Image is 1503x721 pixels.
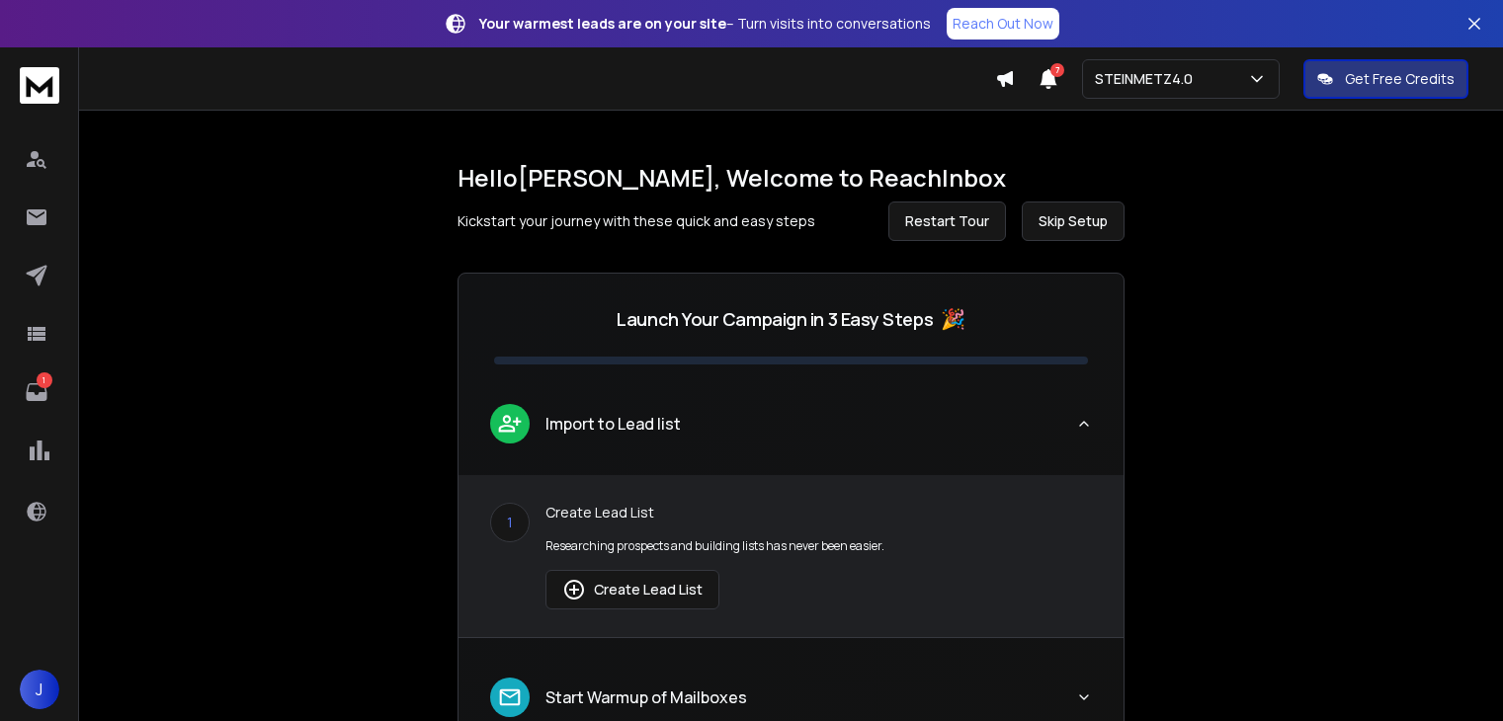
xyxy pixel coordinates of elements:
[17,372,56,412] a: 1
[1050,63,1064,77] span: 7
[562,578,586,601] img: lead
[545,503,1092,522] p: Create Lead List
[20,670,59,709] button: J
[947,8,1059,40] a: Reach Out Now
[545,685,747,709] p: Start Warmup of Mailboxes
[941,305,965,333] span: 🎉
[1022,201,1125,241] button: Skip Setup
[497,684,523,710] img: lead
[1303,59,1468,99] button: Get Free Credits
[545,570,719,609] button: Create Lead List
[617,305,933,333] p: Launch Your Campaign in 3 Easy Steps
[459,388,1124,475] button: leadImport to Lead list
[888,201,1006,241] button: Restart Tour
[1345,69,1455,89] p: Get Free Credits
[458,162,1125,194] h1: Hello [PERSON_NAME] , Welcome to ReachInbox
[490,503,530,542] div: 1
[458,211,815,231] p: Kickstart your journey with these quick and easy steps
[37,372,52,388] p: 1
[1039,211,1108,231] span: Skip Setup
[479,14,931,34] p: – Turn visits into conversations
[479,14,726,33] strong: Your warmest leads are on your site
[545,412,681,436] p: Import to Lead list
[953,14,1053,34] p: Reach Out Now
[497,411,523,436] img: lead
[459,475,1124,637] div: leadImport to Lead list
[545,538,1092,554] p: Researching prospects and building lists has never been easier.
[1095,69,1201,89] p: STEINMETZ4.0
[20,67,59,104] img: logo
